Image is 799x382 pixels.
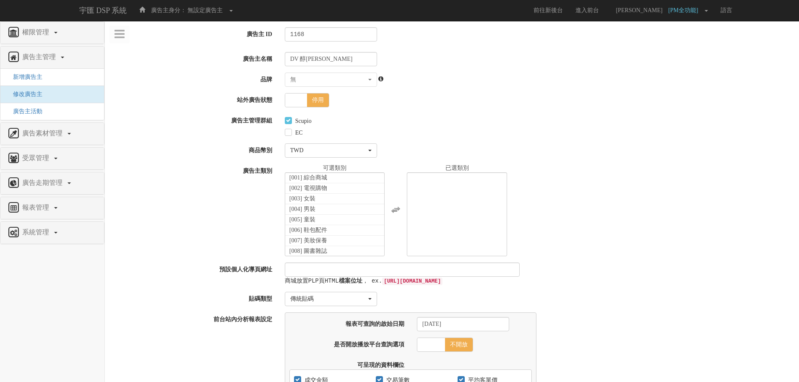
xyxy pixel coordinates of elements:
[20,53,60,60] span: 廣告主管理
[105,262,278,274] label: 預設個人化導頁網址
[289,248,327,254] span: [008] 圖書雜誌
[339,278,362,284] strong: 檔案位址
[7,226,98,239] a: 系統管理
[283,338,411,349] label: 是否開放播放平台查詢選項
[105,143,278,155] label: 商品幣別
[7,74,42,80] a: 新增廣告主
[7,152,98,165] a: 受眾管理
[7,91,42,97] a: 修改廣告主
[20,179,67,186] span: 廣告走期管理
[187,7,223,13] span: 無設定廣告主
[307,94,329,107] span: 停用
[7,108,42,114] a: 廣告主活動
[407,164,507,172] div: 已選類別
[289,206,315,212] span: [004] 男裝
[105,292,278,303] label: 貼碼類型
[20,154,53,161] span: 受眾管理
[382,278,442,285] code: [URL][DOMAIN_NAME]
[20,29,53,36] span: 權限管理
[105,312,278,324] label: 前台站內分析報表設定
[289,174,327,181] span: [001] 綜合商城
[151,7,186,13] span: 廣告主身分：
[285,73,377,87] button: 無
[285,292,377,306] button: 傳統貼碼
[445,338,473,351] span: 不開放
[105,52,278,63] label: 廣告主名稱
[20,130,67,137] span: 廣告素材管理
[283,317,411,328] label: 報表可查詢的啟始日期
[290,295,367,303] div: 傳統貼碼
[20,204,53,211] span: 報表管理
[289,227,327,233] span: [006] 鞋包配件
[290,146,367,155] div: TWD
[7,127,98,140] a: 廣告素材管理
[293,117,312,125] label: Scupio
[105,73,278,84] label: 品牌
[285,278,442,284] samp: 商城放置PLP頁HTML ， ex.
[7,51,98,64] a: 廣告主管理
[20,229,53,236] span: 系統管理
[668,7,703,13] span: [PM全功能]
[612,7,666,13] span: [PERSON_NAME]
[285,143,377,158] button: TWD
[283,358,411,369] label: 可呈現的資料欄位
[105,27,278,39] label: 廣告主 ID
[7,177,98,190] a: 廣告走期管理
[105,93,278,104] label: 站外廣告狀態
[7,201,98,215] a: 報表管理
[293,129,303,137] label: EC
[285,164,385,172] div: 可選類別
[289,237,327,244] span: [007] 美妝保養
[290,75,367,84] div: 無
[285,27,377,42] pre: 1168
[289,195,315,202] span: [003] 女裝
[7,26,98,39] a: 權限管理
[289,216,315,223] span: [005] 童裝
[289,185,327,191] span: [002] 電視購物
[105,164,278,175] label: 廣告主類別
[105,114,278,125] label: 廣告主管理群組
